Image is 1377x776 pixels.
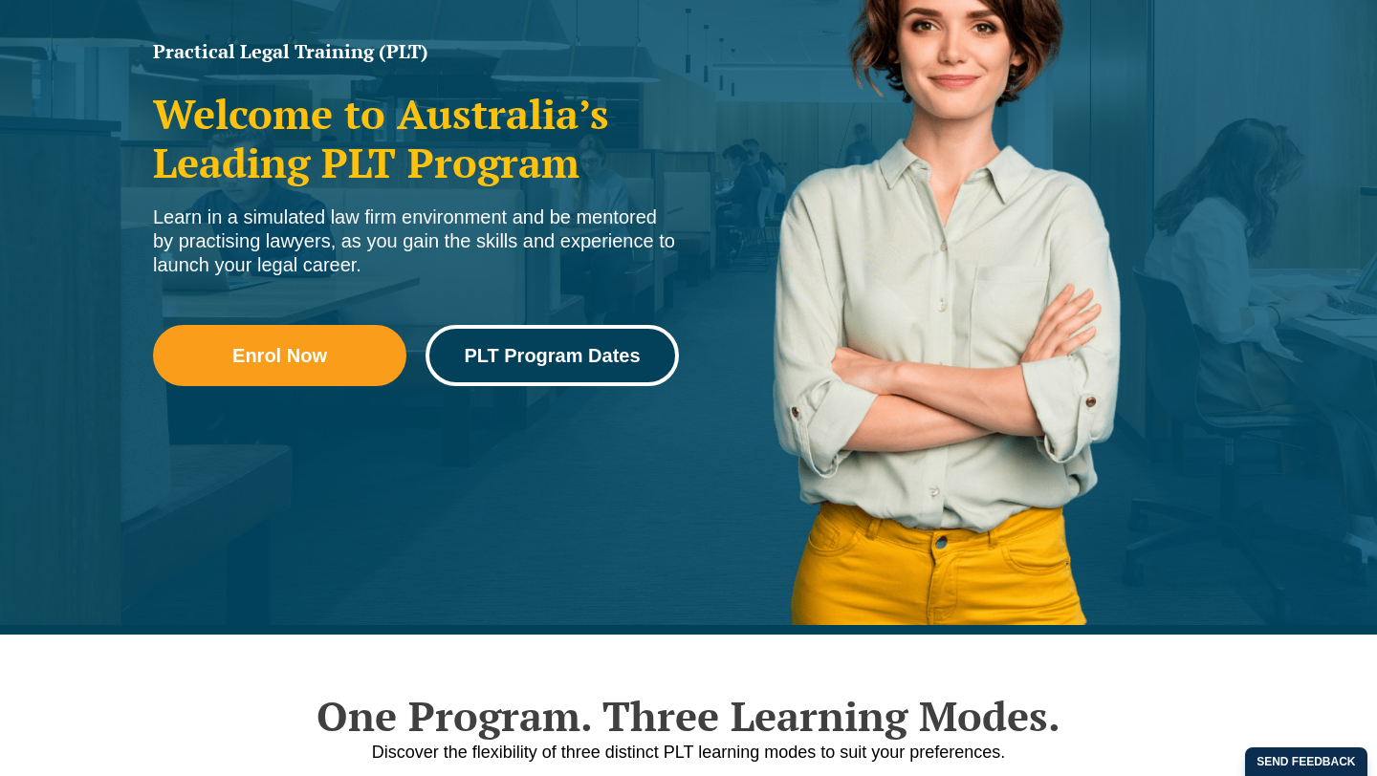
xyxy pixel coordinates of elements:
[143,741,1234,765] p: Discover the flexibility of three distinct PLT learning modes to suit your preferences.
[426,325,679,386] a: PLT Program Dates
[153,205,679,277] div: Learn in a simulated law firm environment and be mentored by practising lawyers, as you gain the ...
[153,90,679,186] h2: Welcome to Australia’s Leading PLT Program
[153,325,406,386] a: Enrol Now
[232,346,327,365] span: Enrol Now
[464,346,640,365] span: PLT Program Dates
[143,692,1234,740] h2: One Program. Three Learning Modes.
